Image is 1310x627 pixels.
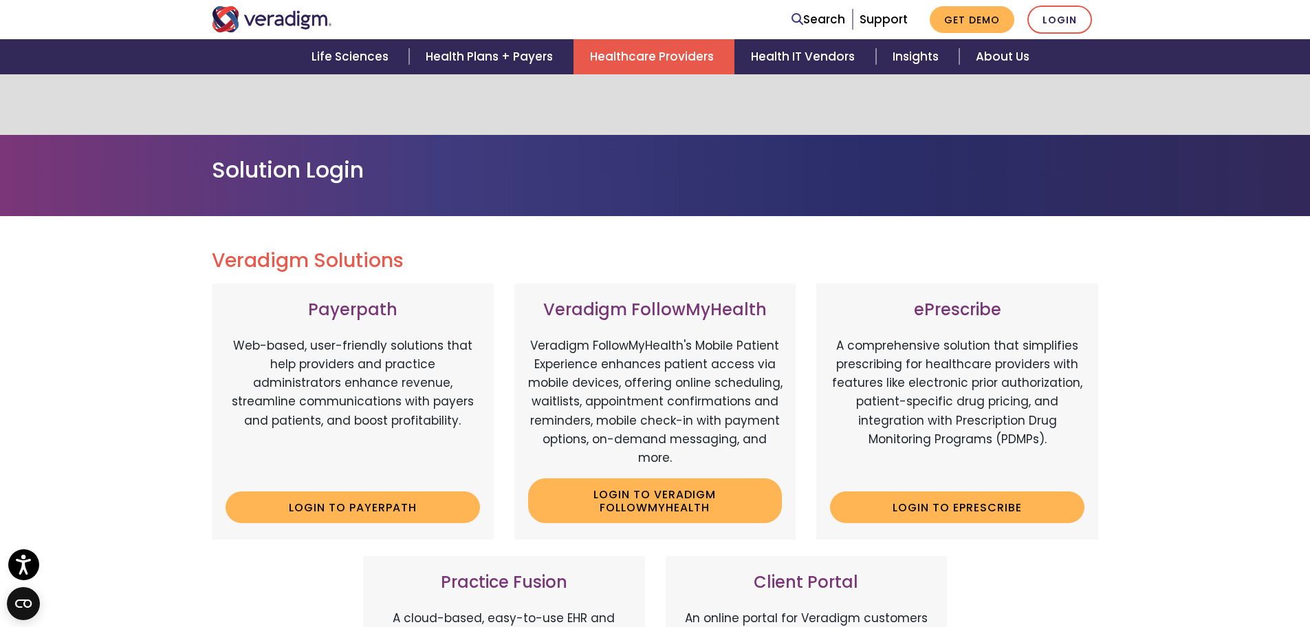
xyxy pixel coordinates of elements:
h1: Solution Login [212,157,1099,183]
a: Login to ePrescribe [830,491,1084,523]
button: Open CMP widget [7,587,40,620]
h3: Payerpath [226,300,480,320]
a: Health IT Vendors [734,39,875,74]
a: Insights [876,39,959,74]
h3: ePrescribe [830,300,1084,320]
p: A comprehensive solution that simplifies prescribing for healthcare providers with features like ... [830,337,1084,481]
h3: Practice Fusion [377,573,631,593]
a: Health Plans + Payers [409,39,574,74]
a: About Us [959,39,1046,74]
a: Healthcare Providers [574,39,734,74]
p: Web-based, user-friendly solutions that help providers and practice administrators enhance revenu... [226,337,480,481]
a: Login [1027,6,1092,34]
a: Login to Veradigm FollowMyHealth [528,478,783,523]
a: Search [792,10,845,29]
a: Login to Payerpath [226,491,480,523]
h2: Veradigm Solutions [212,249,1099,273]
h3: Client Portal [679,573,934,593]
a: Support [860,11,908,28]
img: Veradigm logo [212,6,332,32]
a: Life Sciences [295,39,409,74]
p: Veradigm FollowMyHealth's Mobile Patient Experience enhances patient access via mobile devices, o... [528,337,783,467]
a: Get Demo [930,6,1014,33]
iframe: Drift Chat Widget [1046,528,1293,610]
h3: Veradigm FollowMyHealth [528,300,783,320]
